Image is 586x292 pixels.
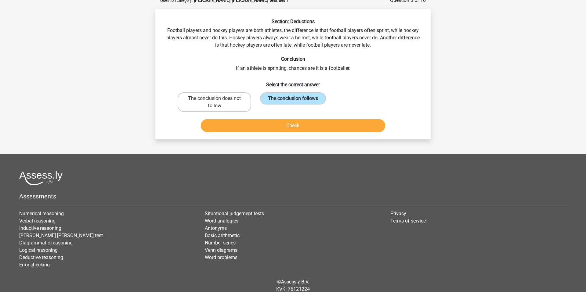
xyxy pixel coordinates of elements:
div: Football players and hockey players are both athletes, the difference is that football players of... [158,19,428,134]
a: Word analogies [205,218,238,224]
button: Check [201,119,385,132]
label: The conclusion does not follow [178,92,251,112]
h6: Select the correct answer [165,77,421,87]
a: Diagrammatic reasoning [19,240,73,246]
h5: Assessments [19,193,567,200]
a: Numerical reasoning [19,211,64,216]
a: Venn diagrams [205,247,237,253]
label: The conclusion follows [260,92,326,105]
a: Privacy [390,211,406,216]
a: [PERSON_NAME] [PERSON_NAME] test [19,233,103,238]
a: Word problems [205,255,237,260]
a: Antonyms [205,225,227,231]
a: Situational judgement tests [205,211,264,216]
a: Error checking [19,262,50,268]
h6: Section: Deductions [165,19,421,24]
a: Verbal reasoning [19,218,56,224]
a: Number series [205,240,236,246]
a: Terms of service [390,218,426,224]
a: Inductive reasoning [19,225,61,231]
a: Assessly B.V. [281,279,309,285]
a: Deductive reasoning [19,255,63,260]
a: Logical reasoning [19,247,58,253]
h6: Conclusion [165,56,421,62]
a: Basic arithmetic [205,233,240,238]
img: Assessly logo [19,171,63,185]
